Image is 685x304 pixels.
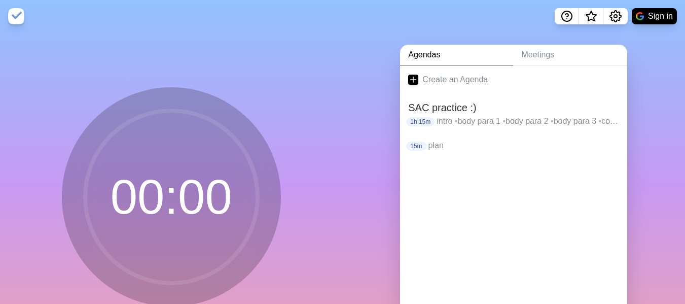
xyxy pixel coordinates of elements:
[400,65,627,94] a: Create an Agenda
[551,117,554,125] span: •
[502,117,506,125] span: •
[455,117,458,125] span: •
[406,142,426,151] p: 15m
[555,8,579,24] button: Help
[8,8,24,24] img: timeblocks logo
[408,100,619,115] h2: SAC practice :)
[428,140,620,152] p: plan
[632,8,677,24] button: Sign in
[579,8,603,24] button: What’s new
[603,8,628,24] button: Settings
[406,117,435,126] p: 1h 15m
[599,117,602,125] span: •
[513,45,627,65] a: Meetings
[400,45,513,65] a: Agendas
[437,115,619,127] p: intro body para 1 body para 2 body para 3 conclusion
[636,12,644,20] img: google logo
